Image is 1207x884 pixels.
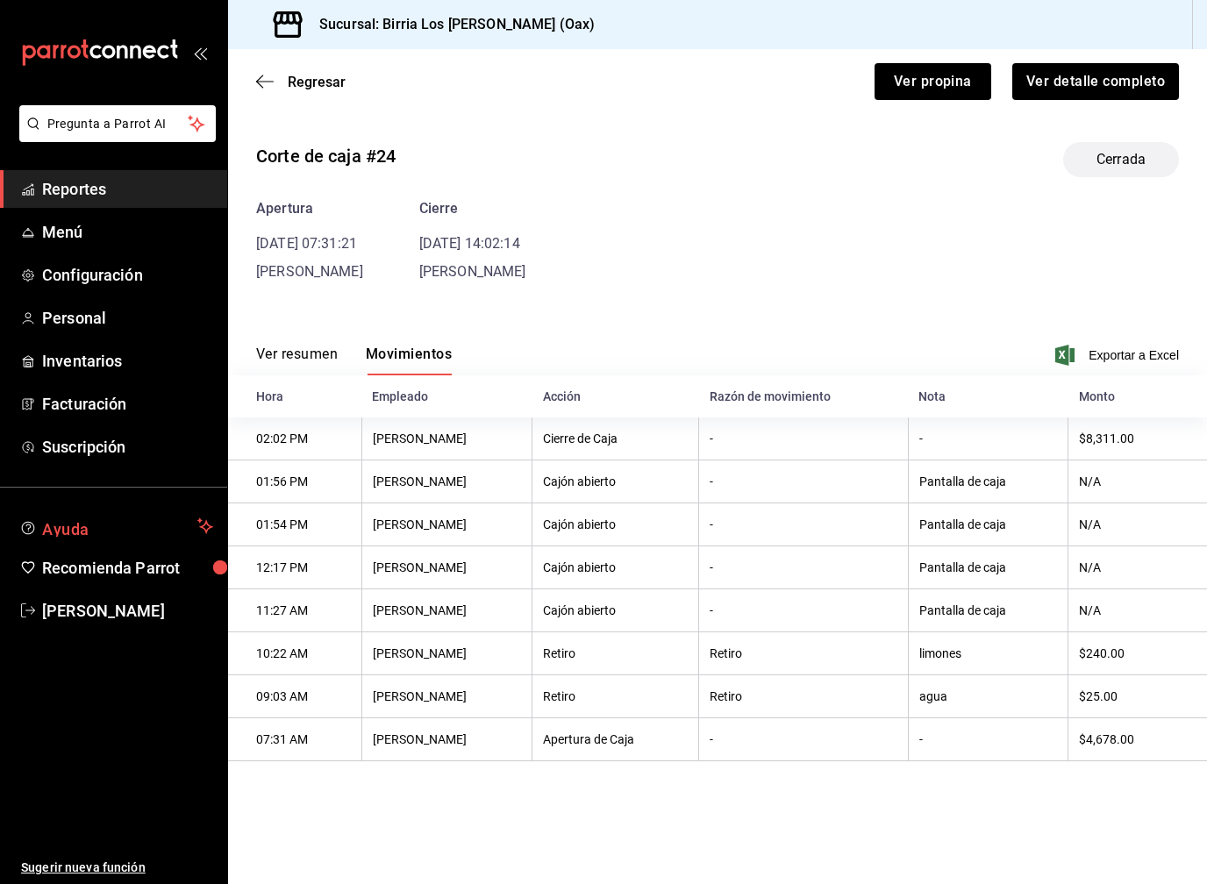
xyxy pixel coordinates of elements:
span: Facturación [42,392,213,416]
button: Pregunta a Parrot AI [19,105,216,142]
th: Cajón abierto [532,503,699,546]
time: [DATE] 14:02:14 [419,235,520,252]
a: Pregunta a Parrot AI [12,127,216,146]
th: - [699,417,909,460]
span: Menú [42,220,213,244]
th: Retiro [699,675,909,718]
span: Reportes [42,177,213,201]
th: 11:27 AM [228,589,361,632]
div: Cierre [419,198,526,219]
th: - [699,589,909,632]
span: Suscripción [42,435,213,459]
button: Exportar a Excel [1059,345,1179,366]
span: Personal [42,306,213,330]
th: Cajón abierto [532,589,699,632]
th: $8,311.00 [1068,417,1207,460]
th: Retiro [532,632,699,675]
th: - [908,718,1068,761]
span: Ayuda [42,516,190,537]
th: limones [908,632,1068,675]
span: [PERSON_NAME] [42,599,213,623]
th: [PERSON_NAME] [361,632,532,675]
th: Hora [228,375,361,417]
th: - [908,417,1068,460]
th: Nota [908,375,1068,417]
div: Apertura [256,198,363,219]
button: Movimientos [366,346,452,375]
span: Sugerir nueva función [21,859,213,877]
th: [PERSON_NAME] [361,718,532,761]
th: 09:03 AM [228,675,361,718]
th: - [699,546,909,589]
th: N/A [1068,546,1207,589]
th: N/A [1068,589,1207,632]
span: Configuración [42,263,213,287]
span: Regresar [288,74,346,90]
span: [PERSON_NAME] [419,263,526,280]
th: agua [908,675,1068,718]
th: Retiro [699,632,909,675]
th: Cierre de Caja [532,417,699,460]
th: [PERSON_NAME] [361,503,532,546]
th: N/A [1068,503,1207,546]
th: Apertura de Caja [532,718,699,761]
th: $240.00 [1068,632,1207,675]
th: Retiro [532,675,699,718]
th: Pantalla de caja [908,589,1068,632]
th: 07:31 AM [228,718,361,761]
time: [DATE] 07:31:21 [256,235,357,252]
th: Acción [532,375,699,417]
th: Cajón abierto [532,460,699,503]
th: 10:22 AM [228,632,361,675]
button: Regresar [256,74,346,90]
th: 02:02 PM [228,417,361,460]
th: - [699,718,909,761]
th: Pantalla de caja [908,460,1068,503]
th: Empleado [361,375,532,417]
span: Pregunta a Parrot AI [47,115,189,133]
th: [PERSON_NAME] [361,460,532,503]
th: Pantalla de caja [908,546,1068,589]
th: Cajón abierto [532,546,699,589]
th: 01:54 PM [228,503,361,546]
div: navigation tabs [256,346,452,375]
th: [PERSON_NAME] [361,417,532,460]
span: Recomienda Parrot [42,556,213,580]
span: Inventarios [42,349,213,373]
th: [PERSON_NAME] [361,546,532,589]
th: - [699,503,909,546]
th: N/A [1068,460,1207,503]
div: Corte de caja #24 [256,143,396,169]
th: [PERSON_NAME] [361,589,532,632]
button: open_drawer_menu [193,46,207,60]
button: Ver propina [875,63,991,100]
th: $4,678.00 [1068,718,1207,761]
th: 01:56 PM [228,460,361,503]
th: 12:17 PM [228,546,361,589]
th: Razón de movimiento [699,375,909,417]
span: Cerrada [1086,149,1156,170]
th: Monto [1068,375,1207,417]
h3: Sucursal: Birria Los [PERSON_NAME] (Oax) [305,14,595,35]
button: Ver resumen [256,346,338,375]
button: Ver detalle completo [1012,63,1179,100]
span: [PERSON_NAME] [256,263,363,280]
th: Pantalla de caja [908,503,1068,546]
th: [PERSON_NAME] [361,675,532,718]
th: - [699,460,909,503]
th: $25.00 [1068,675,1207,718]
